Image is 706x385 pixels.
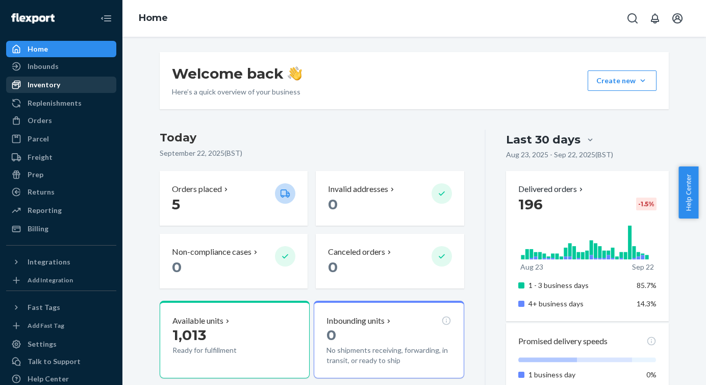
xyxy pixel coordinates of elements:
[328,196,338,213] span: 0
[6,184,116,200] a: Returns
[28,170,43,180] div: Prep
[622,8,643,29] button: Open Search Box
[28,276,73,284] div: Add Integration
[6,353,116,370] a: Talk to Support
[6,336,116,352] a: Settings
[96,8,116,29] button: Close Navigation
[6,299,116,316] button: Fast Tags
[636,198,657,210] div: -1.5 %
[28,356,81,367] div: Talk to Support
[172,196,180,213] span: 5
[28,374,69,384] div: Help Center
[172,258,182,276] span: 0
[172,326,206,344] span: 1,013
[314,301,464,378] button: Inbounding units0No shipments receiving, forwarding, in transit, or ready to ship
[6,166,116,183] a: Prep
[28,224,48,234] div: Billing
[172,315,223,327] p: Available units
[678,166,698,219] button: Help Center
[637,299,657,308] span: 14.3%
[172,64,302,83] h1: Welcome back
[172,246,251,258] p: Non-compliance cases
[316,171,464,226] button: Invalid addresses 0
[328,258,338,276] span: 0
[288,66,302,81] img: hand-wave emoji
[28,321,64,330] div: Add Fast Tag
[6,131,116,147] a: Parcel
[520,262,543,272] p: Aug 23
[28,44,48,54] div: Home
[326,326,336,344] span: 0
[172,183,222,195] p: Orders placed
[28,80,60,90] div: Inventory
[506,132,581,148] div: Last 30 days
[28,134,49,144] div: Parcel
[588,70,657,91] button: Create new
[139,12,168,23] a: Home
[667,8,688,29] button: Open account menu
[28,205,62,215] div: Reporting
[131,4,176,33] ol: breadcrumbs
[28,257,70,267] div: Integrations
[518,196,543,213] span: 196
[172,345,267,355] p: Ready for fulfillment
[518,335,608,347] p: Promised delivery speeds
[326,315,385,327] p: Inbounding units
[28,98,82,108] div: Replenishments
[326,345,451,366] p: No shipments receiving, forwarding, in transit, or ready to ship
[28,115,52,126] div: Orders
[528,299,629,309] p: 4+ business days
[328,183,388,195] p: Invalid addresses
[28,61,59,71] div: Inbounds
[518,183,585,195] button: Delivered orders
[637,281,657,290] span: 85.7%
[28,302,60,312] div: Fast Tags
[28,152,53,162] div: Freight
[632,262,654,272] p: Sep 22
[328,246,385,258] p: Canceled orders
[28,187,55,197] div: Returns
[646,370,657,379] span: 0%
[528,280,629,291] p: 1 - 3 business days
[6,112,116,129] a: Orders
[160,130,464,146] h3: Today
[6,274,116,286] a: Add Integration
[6,202,116,219] a: Reporting
[160,234,308,288] button: Non-compliance cases 0
[6,221,116,237] a: Billing
[6,77,116,93] a: Inventory
[11,13,55,23] img: Flexport logo
[172,87,302,97] p: Here’s a quick overview of your business
[6,41,116,57] a: Home
[6,58,116,75] a: Inbounds
[6,149,116,165] a: Freight
[6,320,116,332] a: Add Fast Tag
[160,148,464,158] p: September 22, 2025 ( BST )
[28,339,57,349] div: Settings
[506,150,613,160] p: Aug 23, 2025 - Sep 22, 2025 ( BST )
[316,234,464,288] button: Canceled orders 0
[6,95,116,111] a: Replenishments
[160,301,310,378] button: Available units1,013Ready for fulfillment
[645,8,665,29] button: Open notifications
[528,370,629,380] p: 1 business day
[6,254,116,270] button: Integrations
[160,171,308,226] button: Orders placed 5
